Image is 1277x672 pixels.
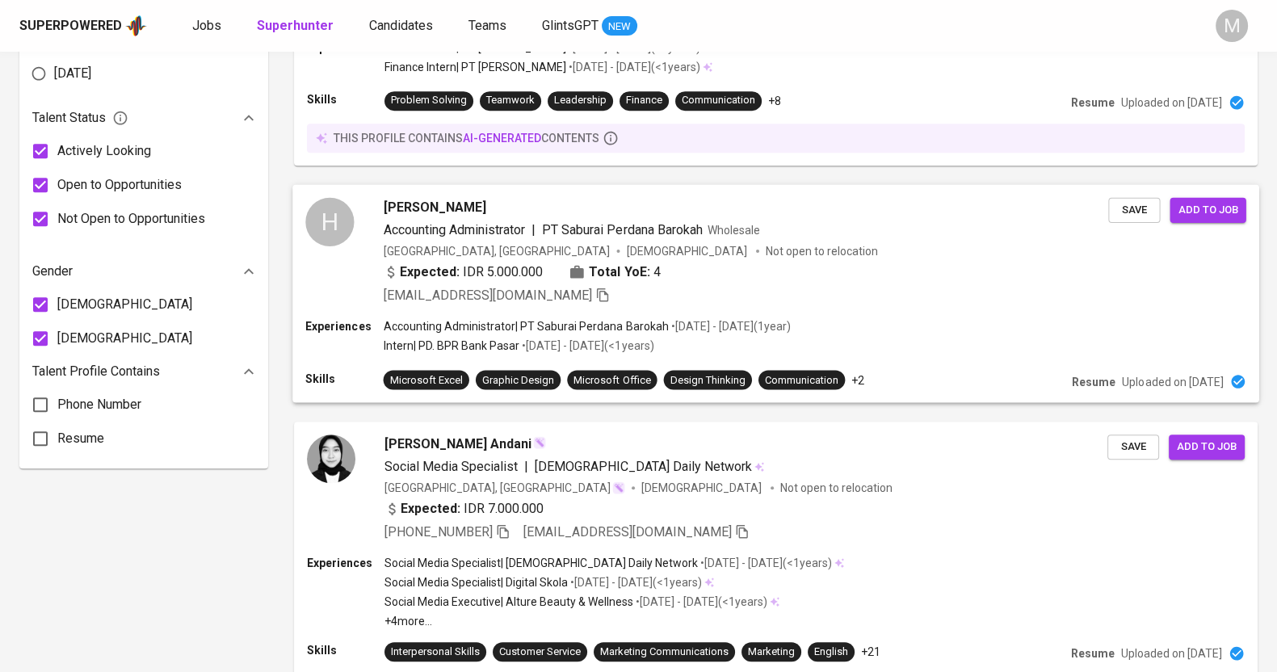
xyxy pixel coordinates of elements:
[125,14,147,38] img: app logo
[384,574,568,590] p: Social Media Specialist | Digital Skola
[305,197,354,246] div: H
[682,93,755,108] div: Communication
[765,372,838,388] div: Communication
[1116,200,1152,219] span: Save
[32,262,73,281] p: Gender
[369,18,433,33] span: Candidates
[1121,94,1222,111] p: Uploaded on [DATE]
[305,318,383,334] p: Experiences
[566,59,700,75] p: • [DATE] - [DATE] ( <1 years )
[384,221,526,237] span: Accounting Administrator
[57,429,104,448] span: Resume
[626,243,749,259] span: [DEMOGRAPHIC_DATA]
[568,574,702,590] p: • [DATE] - [DATE] ( <1 years )
[384,59,566,75] p: Finance Intern | PT [PERSON_NAME]
[384,555,698,571] p: Social Media Specialist | [DEMOGRAPHIC_DATA] Daily Network
[57,175,182,195] span: Open to Opportunities
[1178,200,1237,219] span: Add to job
[307,555,384,571] p: Experiences
[499,645,581,660] div: Customer Service
[600,645,729,660] div: Marketing Communications
[57,295,192,314] span: [DEMOGRAPHIC_DATA]
[57,395,141,414] span: Phone Number
[535,459,752,474] span: [DEMOGRAPHIC_DATA] Daily Network
[1177,438,1237,456] span: Add to job
[524,457,528,477] span: |
[669,318,791,334] p: • [DATE] - [DATE] ( 1 year )
[32,102,255,134] div: Talent Status
[384,262,544,282] div: IDR 5.000.000
[1071,645,1115,661] p: Resume
[533,436,546,449] img: magic_wand.svg
[542,221,703,237] span: PT Saburai Perdana Barokah
[861,644,880,660] p: +21
[384,459,518,474] span: Social Media Specialist
[573,372,650,388] div: Microsoft Office
[1072,373,1115,389] p: Resume
[766,243,878,259] p: Not open to relocation
[698,555,832,571] p: • [DATE] - [DATE] ( <1 years )
[32,355,255,388] div: Talent Profile Contains
[384,197,486,216] span: [PERSON_NAME]
[192,18,221,33] span: Jobs
[1122,373,1223,389] p: Uploaded on [DATE]
[542,16,637,36] a: GlintsGPT NEW
[307,91,384,107] p: Skills
[54,64,91,83] span: [DATE]
[851,372,864,388] p: +2
[523,524,732,540] span: [EMAIL_ADDRESS][DOMAIN_NAME]
[486,93,535,108] div: Teamwork
[612,481,625,494] img: magic_wand.svg
[391,645,480,660] div: Interpersonal Skills
[390,372,463,388] div: Microsoft Excel
[482,372,554,388] div: Graphic Design
[19,14,147,38] a: Superpoweredapp logo
[1169,435,1245,460] button: Add to job
[768,93,781,109] p: +8
[633,594,767,610] p: • [DATE] - [DATE] ( <1 years )
[468,18,506,33] span: Teams
[1108,197,1160,222] button: Save
[257,18,334,33] b: Superhunter
[391,93,467,108] div: Problem Solving
[384,243,611,259] div: [GEOGRAPHIC_DATA], [GEOGRAPHIC_DATA]
[384,288,593,303] span: [EMAIL_ADDRESS][DOMAIN_NAME]
[400,262,460,282] b: Expected:
[384,338,520,354] p: Intern | PD. BPR Bank Pasar
[531,220,536,239] span: |
[814,645,848,660] div: English
[780,480,893,496] p: Not open to relocation
[641,480,764,496] span: [DEMOGRAPHIC_DATA]
[334,130,599,146] p: this profile contains contents
[57,329,192,348] span: [DEMOGRAPHIC_DATA]
[463,132,541,145] span: AI-generated
[1107,435,1159,460] button: Save
[748,645,795,660] div: Marketing
[653,262,661,282] span: 4
[384,480,625,496] div: [GEOGRAPHIC_DATA], [GEOGRAPHIC_DATA]
[708,223,760,236] span: Wholesale
[1121,645,1222,661] p: Uploaded on [DATE]
[305,370,383,386] p: Skills
[1170,197,1245,222] button: Add to job
[32,362,160,381] p: Talent Profile Contains
[384,435,531,454] span: [PERSON_NAME] Andani
[32,255,255,288] div: Gender
[192,16,225,36] a: Jobs
[468,16,510,36] a: Teams
[1115,438,1151,456] span: Save
[401,499,460,519] b: Expected:
[554,93,607,108] div: Leadership
[257,16,337,36] a: Superhunter
[602,19,637,35] span: NEW
[670,372,746,388] div: Design Thinking
[1071,94,1115,111] p: Resume
[1216,10,1248,42] div: M
[384,594,633,610] p: Social Media Executive | Alture Beauty & Wellness
[519,338,653,354] p: • [DATE] - [DATE] ( <1 years )
[384,318,669,334] p: Accounting Administrator | PT Saburai Perdana Barokah
[32,108,128,128] span: Talent Status
[294,185,1258,402] a: H[PERSON_NAME]Accounting Administrator|PT Saburai Perdana BarokahWholesale[GEOGRAPHIC_DATA], [GEO...
[384,613,844,629] p: +4 more ...
[384,524,493,540] span: [PHONE_NUMBER]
